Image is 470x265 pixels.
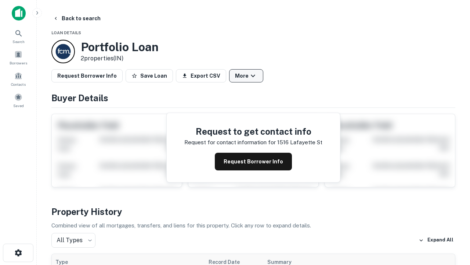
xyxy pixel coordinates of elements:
h4: Property History [51,205,455,218]
a: Contacts [2,69,35,89]
button: Expand All [417,235,455,246]
span: Loan Details [51,31,81,35]
button: Request Borrower Info [215,153,292,170]
span: Saved [13,103,24,109]
img: capitalize-icon.png [12,6,26,21]
iframe: Chat Widget [433,183,470,218]
a: Search [2,26,35,46]
a: Saved [2,90,35,110]
button: Request Borrower Info [51,69,123,82]
h3: Portfolio Loan [81,40,159,54]
button: More [229,69,263,82]
button: Export CSV [176,69,226,82]
button: Save Loan [126,69,173,82]
span: Search [12,39,25,45]
a: Borrowers [2,47,35,67]
p: Combined view of all mortgages, transfers, and liens for this property. Click any row to expand d... [51,221,455,230]
span: Contacts [11,81,26,87]
span: Borrowers [10,60,27,66]
h4: Request to get contact info [184,125,322,138]
p: 1516 lafayette st [277,138,322,147]
p: 2 properties (IN) [81,54,159,63]
h4: Buyer Details [51,91,455,105]
button: Back to search [50,12,104,25]
div: All Types [51,233,95,248]
p: Request for contact information for [184,138,276,147]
